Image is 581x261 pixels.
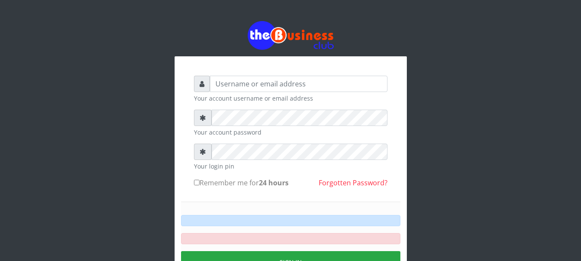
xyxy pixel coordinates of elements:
[194,178,289,188] label: Remember me for
[210,76,387,92] input: Username or email address
[194,180,200,185] input: Remember me for24 hours
[194,162,387,171] small: Your login pin
[194,128,387,137] small: Your account password
[259,178,289,187] b: 24 hours
[194,94,387,103] small: Your account username or email address
[319,178,387,187] a: Forgotten Password?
